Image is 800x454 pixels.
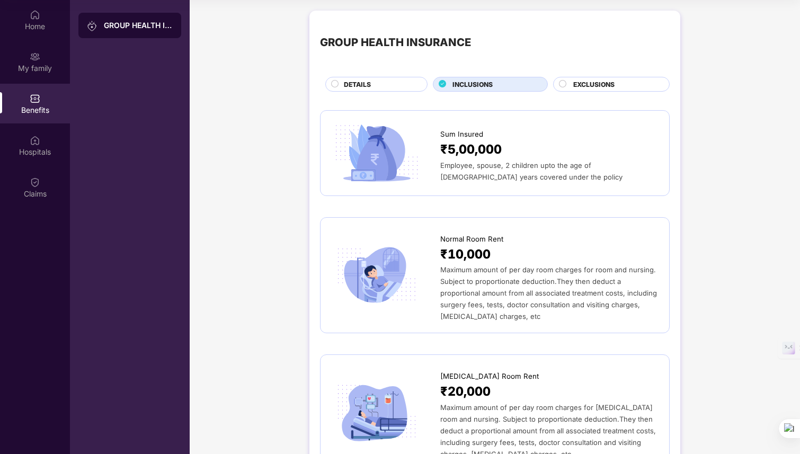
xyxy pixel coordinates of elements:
img: svg+xml;base64,PHN2ZyB3aWR0aD0iMjAiIGhlaWdodD0iMjAiIHZpZXdCb3g9IjAgMCAyMCAyMCIgZmlsbD0ibm9uZSIgeG... [87,21,97,31]
span: INCLUSIONS [452,79,493,90]
span: DETAILS [344,79,371,90]
span: [MEDICAL_DATA] Room Rent [440,371,539,382]
img: svg+xml;base64,PHN2ZyB3aWR0aD0iMjAiIGhlaWdodD0iMjAiIHZpZXdCb3g9IjAgMCAyMCAyMCIgZmlsbD0ibm9uZSIgeG... [30,51,40,62]
span: Maximum amount of per day room charges for room and nursing. Subject to proportionate deduction.T... [440,265,657,321]
img: svg+xml;base64,PHN2ZyBpZD0iQmVuZWZpdHMiIHhtbG5zPSJodHRwOi8vd3d3LnczLm9yZy8yMDAwL3N2ZyIgd2lkdGg9Ij... [30,93,40,104]
div: GROUP HEALTH INSURANCE [104,20,173,31]
img: icon [331,244,422,307]
span: EXCLUSIONS [573,79,615,90]
span: ₹10,000 [440,245,491,264]
span: ₹20,000 [440,382,491,402]
img: svg+xml;base64,PHN2ZyBpZD0iSG9tZSIgeG1sbnM9Imh0dHA6Ly93d3cudzMub3JnLzIwMDAvc3ZnIiB3aWR0aD0iMjAiIG... [30,10,40,20]
img: svg+xml;base64,PHN2ZyBpZD0iQ2xhaW0iIHhtbG5zPSJodHRwOi8vd3d3LnczLm9yZy8yMDAwL3N2ZyIgd2lkdGg9IjIwIi... [30,177,40,188]
span: Sum Insured [440,129,483,140]
img: icon [331,121,422,185]
span: Employee, spouse, 2 children upto the age of [DEMOGRAPHIC_DATA] years covered under the policy [440,161,623,181]
span: ₹5,00,000 [440,140,502,159]
img: svg+xml;base64,PHN2ZyBpZD0iSG9zcGl0YWxzIiB4bWxucz0iaHR0cDovL3d3dy53My5vcmcvMjAwMC9zdmciIHdpZHRoPS... [30,135,40,146]
img: icon [331,381,422,444]
div: GROUP HEALTH INSURANCE [320,34,471,51]
span: Normal Room Rent [440,234,503,245]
